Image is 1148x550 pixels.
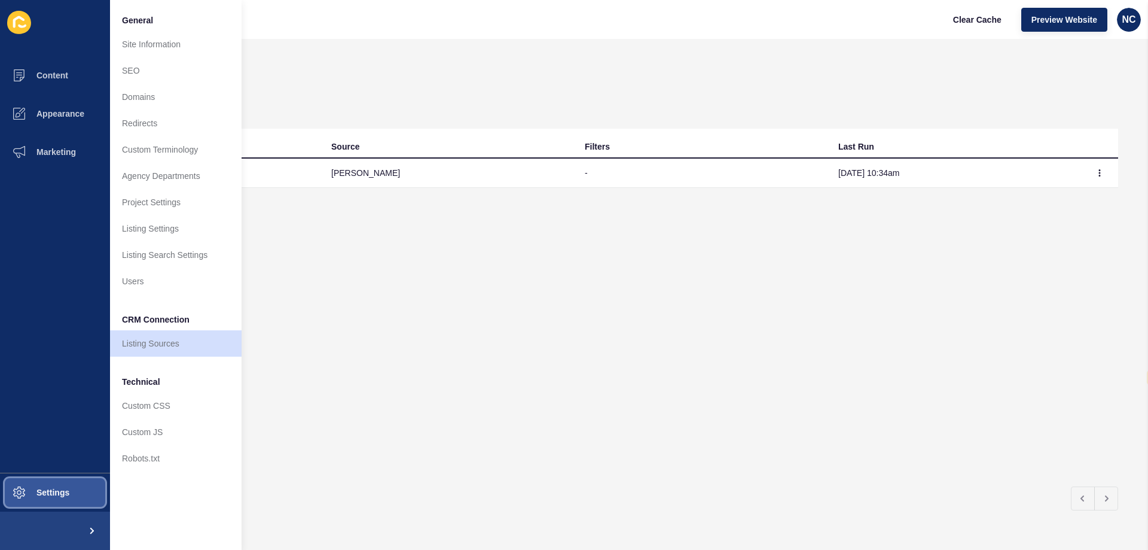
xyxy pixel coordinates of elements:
[110,57,242,84] a: SEO
[110,268,242,294] a: Users
[829,159,1082,188] td: [DATE] 10:34am
[331,141,359,153] div: Source
[110,110,242,136] a: Redirects
[110,330,242,357] a: Listing Sources
[322,159,575,188] td: [PERSON_NAME]
[575,159,829,188] td: -
[110,242,242,268] a: Listing Search Settings
[110,393,242,419] a: Custom CSS
[953,14,1002,26] span: Clear Cache
[110,419,242,445] a: Custom JS
[110,136,242,163] a: Custom Terminology
[585,141,610,153] div: Filters
[943,8,1012,32] button: Clear Cache
[68,69,1118,86] h1: Listing sources
[1122,14,1135,26] span: NC
[122,314,190,326] span: CRM Connection
[110,31,242,57] a: Site Information
[122,376,160,388] span: Technical
[110,189,242,215] a: Project Settings
[1031,14,1097,26] span: Preview Website
[110,84,242,110] a: Domains
[110,215,242,242] a: Listing Settings
[122,14,153,26] span: General
[110,445,242,472] a: Robots.txt
[110,163,242,189] a: Agency Departments
[838,141,874,153] div: Last Run
[1021,8,1107,32] button: Preview Website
